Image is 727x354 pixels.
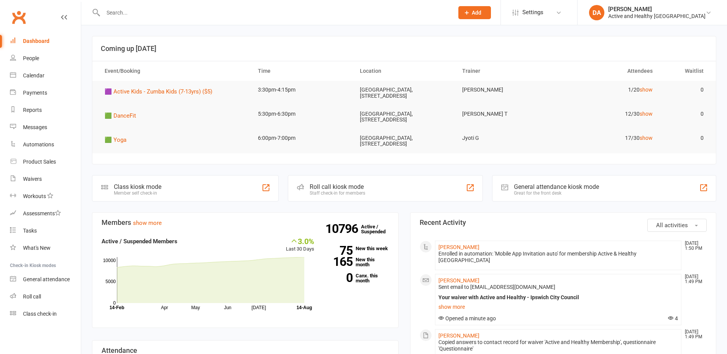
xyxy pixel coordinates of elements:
[681,274,706,284] time: [DATE] 1:49 PM
[23,159,56,165] div: Product Sales
[114,190,161,196] div: Member self check-in
[325,223,361,234] strong: 10796
[23,311,57,317] div: Class check-in
[656,222,688,229] span: All activities
[326,246,389,251] a: 75New this week
[420,219,707,226] h3: Recent Activity
[438,244,479,250] a: [PERSON_NAME]
[105,112,136,119] span: 🟩 DanceFit
[251,61,353,81] th: Time
[23,228,37,234] div: Tasks
[557,61,659,81] th: Attendees
[101,45,707,52] h3: Coming up [DATE]
[10,170,81,188] a: Waivers
[10,84,81,102] a: Payments
[102,238,177,245] strong: Active / Suspended Members
[455,61,557,81] th: Trainer
[326,273,389,283] a: 0Canx. this month
[557,105,659,123] td: 12/30
[681,329,706,339] time: [DATE] 1:49 PM
[326,256,353,267] strong: 165
[101,7,448,18] input: Search...
[647,219,707,232] button: All activities
[251,129,353,147] td: 6:00pm-7:00pm
[455,129,557,147] td: Jyoti G
[10,305,81,323] a: Class kiosk mode
[23,210,61,216] div: Assessments
[660,81,711,99] td: 0
[23,193,46,199] div: Workouts
[286,237,314,245] div: 3.0%
[23,38,49,44] div: Dashboard
[9,8,28,27] a: Clubworx
[23,107,42,113] div: Reports
[361,218,395,240] a: 10796Active / Suspended
[557,129,659,147] td: 17/30
[608,6,706,13] div: [PERSON_NAME]
[10,153,81,170] a: Product Sales
[98,61,251,81] th: Event/Booking
[660,129,711,147] td: 0
[455,81,557,99] td: [PERSON_NAME]
[23,72,44,79] div: Calendar
[23,124,47,130] div: Messages
[10,119,81,136] a: Messages
[286,237,314,253] div: Last 30 Days
[10,288,81,305] a: Roll call
[353,61,455,81] th: Location
[438,251,678,264] div: Enrolled in automation: 'Mobile App Invitation auto' for membership Active & Healthy [GEOGRAPHIC_...
[522,4,543,21] span: Settings
[251,105,353,123] td: 5:30pm-6:30pm
[23,141,54,147] div: Automations
[640,87,653,93] a: show
[105,136,126,143] span: 🟩 Yoga
[514,183,599,190] div: General attendance kiosk mode
[353,105,455,129] td: [GEOGRAPHIC_DATA], [STREET_ADDRESS]
[10,67,81,84] a: Calendar
[10,102,81,119] a: Reports
[326,272,353,284] strong: 0
[438,284,555,290] span: Sent email to [EMAIL_ADDRESS][DOMAIN_NAME]
[10,188,81,205] a: Workouts
[438,315,496,321] span: Opened a minute ago
[105,88,212,95] span: 🟪 Active Kids - Zumba Kids (7-13yrs) ($5)
[23,176,42,182] div: Waivers
[458,6,491,19] button: Add
[105,111,141,120] button: 🟩 DanceFit
[10,205,81,222] a: Assessments
[353,129,455,153] td: [GEOGRAPHIC_DATA], [STREET_ADDRESS]
[660,105,711,123] td: 0
[105,135,132,144] button: 🟩 Yoga
[23,293,41,300] div: Roll call
[251,81,353,99] td: 3:30pm-4:15pm
[102,219,389,226] h3: Members
[326,245,353,256] strong: 75
[10,136,81,153] a: Automations
[10,239,81,257] a: What's New
[681,241,706,251] time: [DATE] 1:50 PM
[326,257,389,267] a: 165New this month
[23,90,47,96] div: Payments
[105,87,218,96] button: 🟪 Active Kids - Zumba Kids (7-13yrs) ($5)
[589,5,604,20] div: DA
[640,111,653,117] a: show
[23,245,51,251] div: What's New
[10,222,81,239] a: Tasks
[472,10,481,16] span: Add
[353,81,455,105] td: [GEOGRAPHIC_DATA], [STREET_ADDRESS]
[455,105,557,123] td: [PERSON_NAME] T
[557,81,659,99] td: 1/20
[133,220,162,226] a: show more
[23,276,70,282] div: General attendance
[668,315,678,321] span: 4
[310,190,365,196] div: Staff check-in for members
[640,135,653,141] a: show
[438,333,479,339] a: [PERSON_NAME]
[10,50,81,67] a: People
[660,61,711,81] th: Waitlist
[10,33,81,50] a: Dashboard
[438,302,678,312] a: show more
[514,190,599,196] div: Great for the front desk
[438,294,678,301] div: Your waiver with Active and Healthy - Ipswich City Council
[23,55,39,61] div: People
